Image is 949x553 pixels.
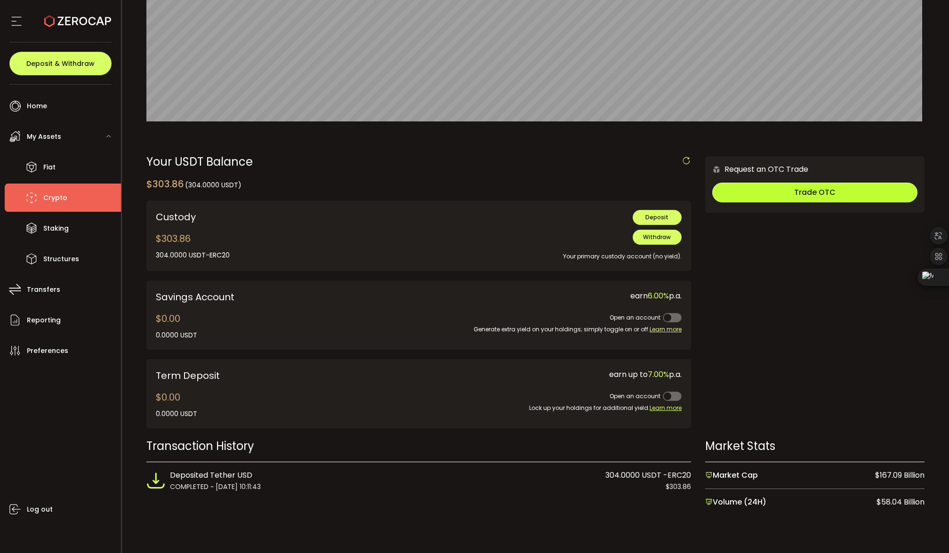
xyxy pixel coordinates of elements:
span: Trade OTC [794,187,836,198]
div: $0.00 [156,312,197,340]
span: Crypto [43,191,67,205]
span: Open an account [610,313,660,321]
span: My Assets [27,130,61,144]
div: Chat-Widget [902,508,949,553]
div: $303.86 [156,232,230,260]
span: Volume (24H) [705,496,766,508]
span: 7.00% [648,369,669,380]
span: Market Cap [705,469,758,481]
div: 304.0000 USDT-ERC20 [156,250,230,260]
div: Your primary custody account (no yield). [380,245,681,261]
button: Deposit & Withdraw [9,52,112,75]
span: $167.09 Billion [875,469,925,481]
div: 0.0000 USDT [156,330,197,340]
span: Home [27,99,47,113]
div: 0.0000 USDT [156,409,197,419]
div: Savings Account [156,290,412,304]
span: Reporting [27,313,61,327]
span: Open an account [610,392,660,400]
span: earn up to p.a. [609,369,682,380]
span: COMPLETED ~ [DATE] 10:11:43 [170,481,261,492]
span: Deposited Tether USD [170,469,252,481]
iframe: Chat Widget [902,508,949,553]
div: $0.00 [156,390,197,419]
span: 304.0000 USDT -ERC20 [605,469,691,481]
span: Structures [43,252,79,266]
span: Log out [27,503,53,516]
div: Your USDT Balance [146,156,691,168]
span: Transfers [27,283,60,297]
div: Transaction History [146,438,691,454]
div: Market Stats [705,438,925,454]
span: Learn more [650,325,682,333]
span: Withdraw [643,233,671,241]
div: $303.86 [146,177,241,191]
button: Withdraw [633,230,682,245]
div: Lock up your holdings for additional yield. [380,403,681,413]
button: Deposit [633,210,682,225]
div: Request an OTC Trade [705,163,808,175]
div: Custody [156,210,366,224]
span: Learn more [650,404,682,412]
div: Generate extra yield on your holdings; simply toggle on or off. [426,325,682,334]
span: $303.86 [666,481,691,492]
span: $58.04 Billion [877,496,925,508]
span: Staking [43,222,69,235]
img: 6nGpN7MZ9FLuBP83NiajKbTRY4UzlzQtBKtCrLLspmCkSvCZHBKvY3NxgQaT5JnOQREvtQ257bXeeSTueZfAPizblJ+Fe8JwA... [712,165,721,174]
span: 6.00% [648,290,669,301]
span: Deposit [645,213,668,221]
span: (304.0000 USDT) [185,180,241,190]
div: Term Deposit [156,369,366,383]
span: Deposit & Withdraw [26,60,95,67]
span: earn p.a. [630,290,682,301]
span: Fiat [43,160,56,174]
button: Trade OTC [712,183,917,202]
span: Preferences [27,344,68,358]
